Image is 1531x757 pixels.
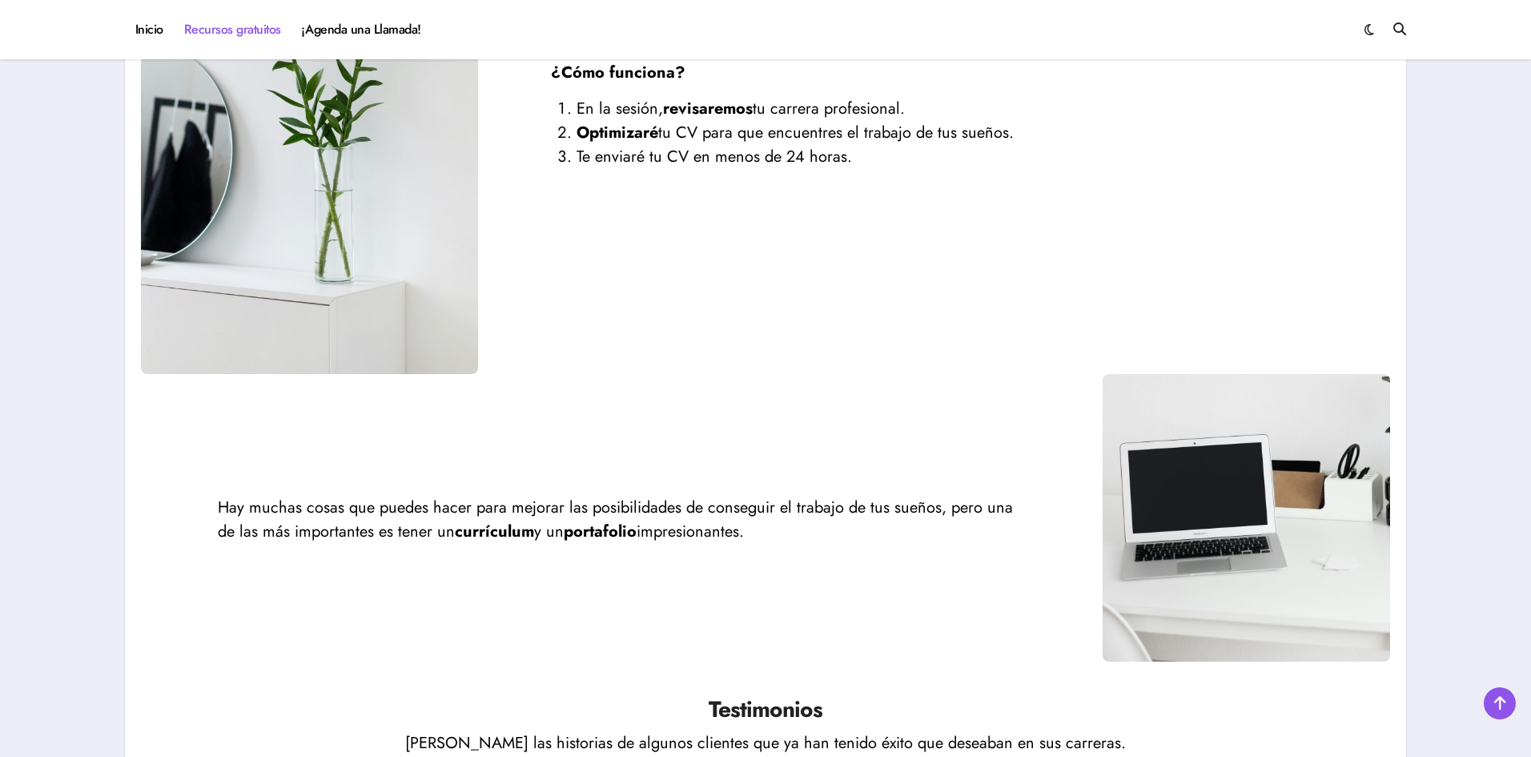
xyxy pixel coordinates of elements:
[174,8,291,51] a: Recursos gratuitos
[218,496,1026,544] p: Hay muchas cosas que puedes hacer para mejorar las posibilidades de conseguir el trabajo de tus s...
[577,145,1317,169] li: Te enviaré tu CV en menos de 24 horas.
[564,520,637,543] strong: portafolio
[551,61,685,84] strong: ¿Cómo funciona?
[577,121,1317,145] li: tu CV para que encuentres el trabajo de tus sueños.
[141,731,1390,755] p: [PERSON_NAME] las historias de algunos clientes que ya han tenido éxito que deseaban en sus carre...
[577,97,1317,121] li: En la sesión, tu carrera profesional.
[291,8,432,51] a: ¡Agenda una Llamada!
[141,694,1390,725] h3: Testimonios
[663,97,753,120] strong: revisaremos
[455,520,534,543] strong: currículum
[577,121,658,144] strong: Optimizaré
[125,8,174,51] a: Inicio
